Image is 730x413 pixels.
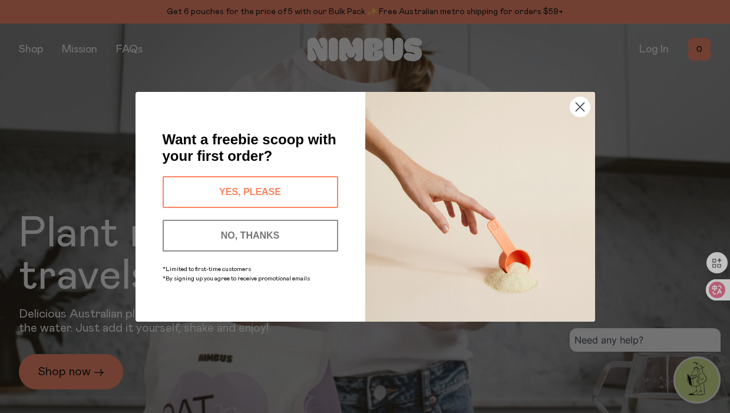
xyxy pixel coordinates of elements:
[163,266,251,272] span: *Limited to first-time customers
[163,220,338,252] button: NO, THANKS
[570,97,590,117] button: Close dialog
[163,176,338,208] button: YES, PLEASE
[163,276,310,282] span: *By signing up you agree to receive promotional emails
[163,131,336,164] span: Want a freebie scoop with your first order?
[365,92,595,322] img: c0d45117-8e62-4a02-9742-374a5db49d45.jpeg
